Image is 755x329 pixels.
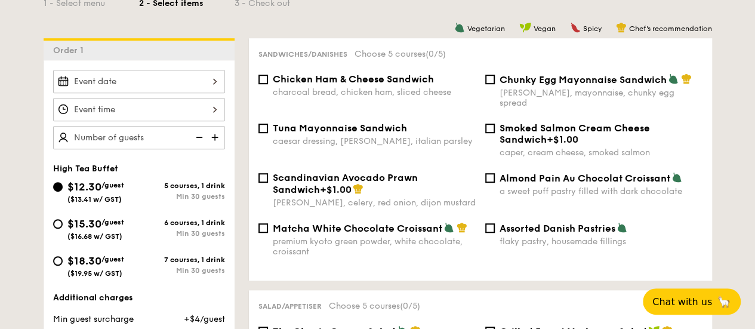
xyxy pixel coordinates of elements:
span: /guest [101,218,124,226]
div: 7 courses, 1 drink [139,256,225,264]
span: Smoked Salmon Cream Cheese Sandwich [500,122,650,145]
img: icon-vegetarian.fe4039eb.svg [443,222,454,233]
span: Choose 5 courses [329,301,420,311]
div: flaky pastry, housemade fillings [500,236,702,247]
input: $18.30/guest($19.95 w/ GST)7 courses, 1 drinkMin 30 guests [53,256,63,266]
span: Matcha White Chocolate Croissant [273,223,442,234]
input: Event time [53,98,225,121]
input: Assorted Danish Pastriesflaky pastry, housemade fillings [485,223,495,233]
input: Smoked Salmon Cream Cheese Sandwich+$1.00caper, cream cheese, smoked salmon [485,124,495,133]
img: icon-chef-hat.a58ddaea.svg [353,183,363,194]
input: Event date [53,70,225,93]
span: Scandinavian Avocado Prawn Sandwich [273,172,418,195]
span: (0/5) [400,301,420,311]
div: Min 30 guests [139,192,225,201]
div: [PERSON_NAME], celery, red onion, dijon mustard [273,198,476,208]
div: a sweet puff pastry filled with dark chocolate [500,186,702,196]
img: icon-chef-hat.a58ddaea.svg [616,22,627,33]
img: icon-spicy.37a8142b.svg [570,22,581,33]
span: +$1.00 [547,134,578,145]
span: Chunky Egg Mayonnaise Sandwich [500,74,667,85]
span: Order 1 [53,45,88,56]
span: High Tea Buffet [53,164,118,174]
span: Vegetarian [467,24,505,33]
div: Min 30 guests [139,229,225,238]
input: Tuna Mayonnaise Sandwichcaesar dressing, [PERSON_NAME], italian parsley [258,124,268,133]
img: icon-vegetarian.fe4039eb.svg [668,73,679,84]
div: Min 30 guests [139,266,225,275]
span: Chicken Ham & Cheese Sandwich [273,73,434,85]
img: icon-chef-hat.a58ddaea.svg [457,222,467,233]
button: Chat with us🦙 [643,288,741,315]
span: +$4/guest [183,314,224,324]
span: $15.30 [67,217,101,230]
span: Chef's recommendation [629,24,712,33]
span: $18.30 [67,254,101,267]
input: Scandinavian Avocado Prawn Sandwich+$1.00[PERSON_NAME], celery, red onion, dijon mustard [258,173,268,183]
span: $12.30 [67,180,101,193]
img: icon-chef-hat.a58ddaea.svg [681,73,692,84]
div: caesar dressing, [PERSON_NAME], italian parsley [273,136,476,146]
div: 6 courses, 1 drink [139,219,225,227]
span: ($19.95 w/ GST) [67,269,122,278]
input: $15.30/guest($16.68 w/ GST)6 courses, 1 drinkMin 30 guests [53,219,63,229]
span: Almond Pain Au Chocolat Croissant [500,173,670,184]
input: Almond Pain Au Chocolat Croissanta sweet puff pastry filled with dark chocolate [485,173,495,183]
span: Choose 5 courses [355,49,446,59]
input: Chunky Egg Mayonnaise Sandwich[PERSON_NAME], mayonnaise, chunky egg spread [485,75,495,84]
div: caper, cream cheese, smoked salmon [500,147,702,158]
span: ($13.41 w/ GST) [67,195,122,204]
input: $12.30/guest($13.41 w/ GST)5 courses, 1 drinkMin 30 guests [53,182,63,192]
span: Spicy [583,24,602,33]
div: premium kyoto green powder, white chocolate, croissant [273,236,476,257]
div: Additional charges [53,292,225,304]
img: icon-reduce.1d2dbef1.svg [189,126,207,149]
span: 🦙 [717,295,731,309]
input: Matcha White Chocolate Croissantpremium kyoto green powder, white chocolate, croissant [258,223,268,233]
img: icon-vegetarian.fe4039eb.svg [454,22,465,33]
span: Assorted Danish Pastries [500,223,615,234]
img: icon-vegetarian.fe4039eb.svg [671,172,682,183]
span: Vegan [534,24,556,33]
img: icon-vegetarian.fe4039eb.svg [617,222,627,233]
span: /guest [101,181,124,189]
span: Salad/Appetiser [258,302,322,310]
span: Sandwiches/Danishes [258,50,347,59]
div: [PERSON_NAME], mayonnaise, chunky egg spread [500,88,702,108]
img: icon-vegan.f8ff3823.svg [519,22,531,33]
span: +$1.00 [320,184,352,195]
div: charcoal bread, chicken ham, sliced cheese [273,87,476,97]
span: ($16.68 w/ GST) [67,232,122,241]
span: Chat with us [652,296,712,308]
img: icon-add.58712e84.svg [207,126,225,149]
span: Min guest surcharge [53,314,134,324]
span: (0/5) [426,49,446,59]
span: /guest [101,255,124,263]
input: Number of guests [53,126,225,149]
span: Tuna Mayonnaise Sandwich [273,122,407,134]
div: 5 courses, 1 drink [139,182,225,190]
input: Chicken Ham & Cheese Sandwichcharcoal bread, chicken ham, sliced cheese [258,75,268,84]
